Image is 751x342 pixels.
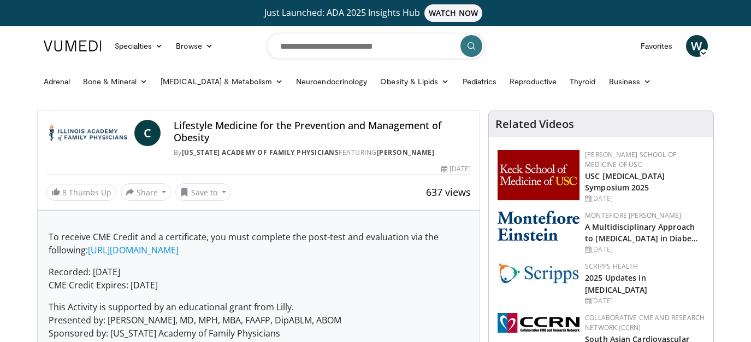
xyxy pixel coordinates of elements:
button: Share [121,183,172,201]
a: C [134,120,161,146]
span: WATCH NOW [424,4,482,22]
a: Collaborative CME and Research Network (CCRN) [585,313,705,332]
img: VuMedi Logo [44,40,102,51]
a: Thyroid [563,71,602,92]
div: [DATE] [585,296,705,306]
a: [US_STATE] Academy of Family Physicians [182,148,339,157]
a: Specialties [108,35,170,57]
h4: Related Videos [495,118,574,131]
a: [MEDICAL_DATA] & Metabolism [154,71,289,92]
div: [DATE] [585,194,705,204]
a: Pediatrics [456,71,504,92]
a: Business [602,71,658,92]
a: Favorites [634,35,679,57]
a: Reproductive [503,71,563,92]
a: Bone & Mineral [76,71,154,92]
a: W [686,35,708,57]
a: Montefiore [PERSON_NAME] [585,211,681,220]
a: A Multidisciplinary Approach to [MEDICAL_DATA] in Diabe… [585,222,698,244]
a: Neuroendocrinology [289,71,374,92]
img: a04ee3ba-8487-4636-b0fb-5e8d268f3737.png.150x105_q85_autocrop_double_scale_upscale_version-0.2.png [498,313,579,333]
input: Search topics, interventions [267,33,485,59]
p: To receive CME Credit and a certificate, you must complete the post-test and evaluation via the f... [49,230,469,257]
a: [URL][DOMAIN_NAME] [88,244,179,256]
p: This Activity is supported by an educational grant from Lilly. Presented by: [PERSON_NAME], MD, M... [49,300,469,340]
a: Browse [169,35,220,57]
img: c9f2b0b7-b02a-4276-a72a-b0cbb4230bc1.jpg.150x105_q85_autocrop_double_scale_upscale_version-0.2.jpg [498,262,579,284]
p: Recorded: [DATE] CME Credit Expires: [DATE] [49,265,469,292]
img: Illinois Academy of Family Physicians [46,120,130,146]
div: [DATE] [441,164,471,174]
a: Just Launched: ADA 2025 Insights HubWATCH NOW [45,4,706,22]
a: [PERSON_NAME] School of Medicine of USC [585,150,676,169]
a: 8 Thumbs Up [46,184,116,201]
a: USC [MEDICAL_DATA] Symposium 2025 [585,171,665,193]
img: b0142b4c-93a1-4b58-8f91-5265c282693c.png.150x105_q85_autocrop_double_scale_upscale_version-0.2.png [498,211,579,241]
a: [PERSON_NAME] [377,148,435,157]
a: Adrenal [37,71,77,92]
div: [DATE] [585,245,705,254]
img: 7b941f1f-d101-407a-8bfa-07bd47db01ba.png.150x105_q85_autocrop_double_scale_upscale_version-0.2.jpg [498,150,579,200]
h4: Lifestyle Medicine for the Prevention and Management of Obesity [174,120,471,143]
a: 2025 Updates in [MEDICAL_DATA] [585,273,647,294]
a: Obesity & Lipids [374,71,456,92]
button: Save to [175,183,231,201]
div: By FEATURING [174,148,471,158]
span: 637 views [426,186,471,199]
a: Scripps Health [585,262,638,271]
span: 8 [62,187,67,198]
